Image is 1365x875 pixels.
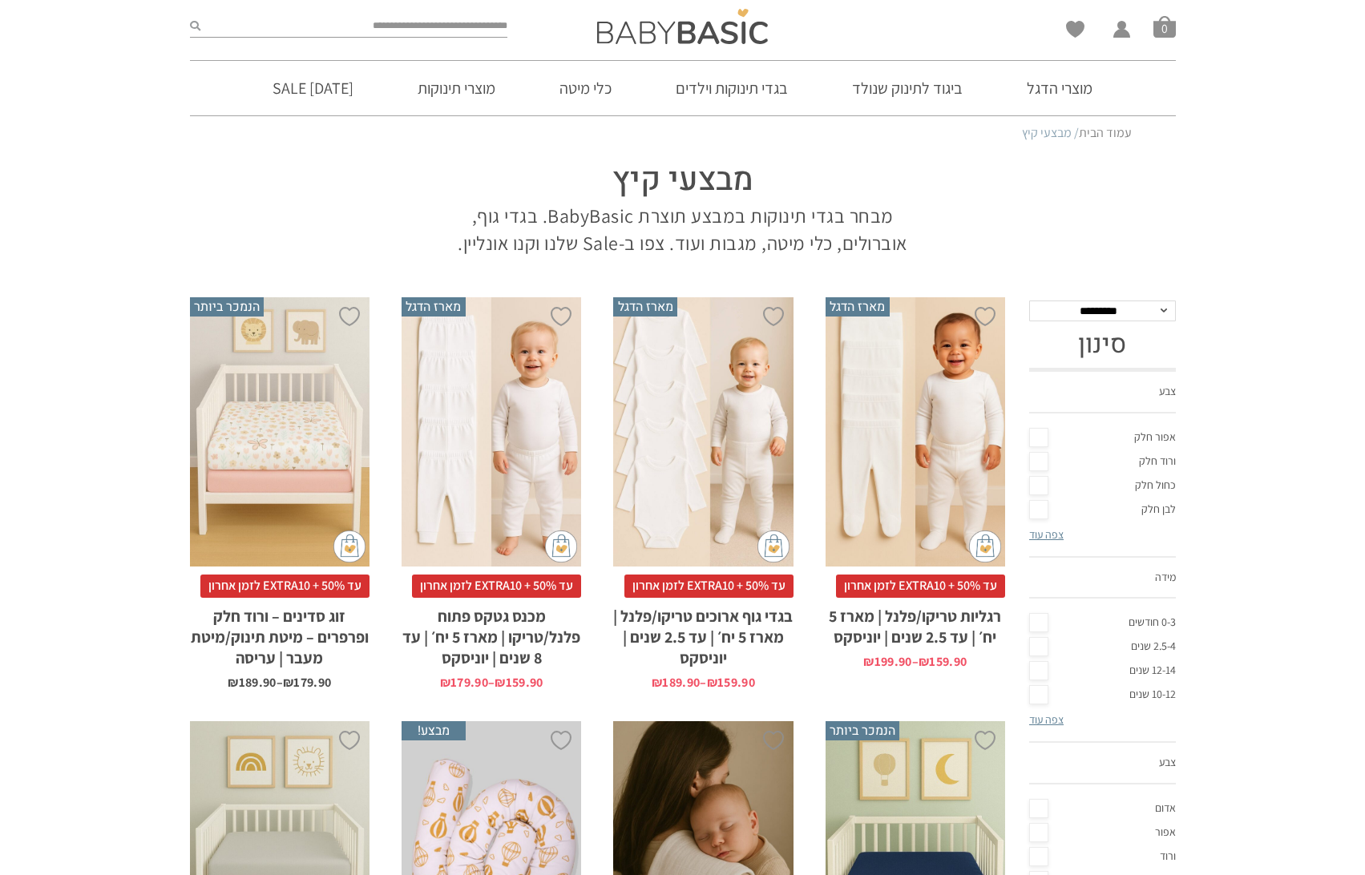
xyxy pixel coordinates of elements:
[228,674,238,691] span: ₪
[1029,796,1176,821] a: אדום
[248,61,378,115] a: [DATE] SALE
[1029,300,1176,321] select: הזמנה בחנות
[969,530,1001,562] img: cat-mini-atc.png
[613,297,793,689] a: מארז הדגל בגדי גוף ארוכים טריקו/פלנל | מארז 5 יח׳ | עד 2.5 שנים | יוניסקס עד 50% + EXTRA10 לזמן א...
[454,158,911,203] h1: מבצעי קיץ
[597,9,768,44] img: Baby Basic בגדי תינוקות וילדים אונליין
[190,297,370,689] a: הנמכר ביותר זוג סדינים - ורוד חלק ופרפרים - מיטת תינוק/מיטת מעבר | עריסה עד 50% + EXTRA10 לזמן אח...
[402,297,581,689] a: מארז הדגל מכנס גטקס פתוח פלנל/טריקו | מארז 5 יח׳ | עד 8 שנים | יוניסקס עד 50% + EXTRA10 לזמן אחרו...
[826,297,890,317] span: מארז הדגל
[826,598,1005,647] h2: רגליות טריקו/פלנל | מארז 5 יח׳ | עד 2.5 שנים | יוניסקס
[1029,425,1176,450] a: אפור חלק
[1029,372,1176,413] a: צבע
[190,668,370,689] span: –
[826,297,1005,668] a: מארז הדגל רגליות טריקו/פלנל | מארז 5 יח׳ | עד 2.5 שנים | יוניסקס עד 50% + EXTRA10 לזמן אחרוןרגליו...
[919,653,929,670] span: ₪
[613,297,677,317] span: מארז הדגל
[1029,635,1176,659] a: 2.5-4 שנים
[707,674,717,691] span: ₪
[863,653,874,670] span: ₪
[440,674,488,691] bdi: 179.90
[1066,21,1084,43] span: Wishlist
[1029,611,1176,635] a: 0-3 חודשים
[826,721,899,740] span: הנמכר ביותר
[234,124,1132,142] nav: Breadcrumb
[652,674,662,691] span: ₪
[545,530,577,562] img: cat-mini-atc.png
[919,653,967,670] bdi: 159.90
[1029,450,1176,474] a: ורוד חלק
[863,653,911,670] bdi: 199.90
[1029,821,1176,845] a: אפור
[402,297,466,317] span: מארז הדגל
[613,598,793,668] h2: בגדי גוף ארוכים טריקו/פלנל | מארז 5 יח׳ | עד 2.5 שנים | יוניסקס
[613,668,793,689] span: –
[1029,474,1176,498] a: כחול חלק
[402,721,466,740] span: מבצע!
[1029,527,1064,542] a: צפה עוד
[1029,659,1176,683] a: 12-14 שנים
[333,530,365,562] img: cat-mini-atc.png
[1029,558,1176,599] a: מידה
[412,575,581,597] span: עד 50% + EXTRA10 לזמן אחרון
[652,674,700,691] bdi: 189.90
[826,647,1005,668] span: –
[454,203,911,256] p: מבחר בגדי תינוקות במבצע תוצרת BabyBasic. בגדי גוף, אוברולים, כלי מיטה, מגבות ועוד. צפו ב-Sale שלנ...
[1153,15,1176,38] a: סל קניות0
[707,674,755,691] bdi: 159.90
[836,575,1005,597] span: עד 50% + EXTRA10 לזמן אחרון
[190,598,370,668] h2: זוג סדינים – ורוד חלק ופרפרים – מיטת תינוק/מיטת מעבר | עריסה
[535,61,636,115] a: כלי מיטה
[828,61,987,115] a: ביגוד לתינוק שנולד
[624,575,794,597] span: עד 50% + EXTRA10 לזמן אחרון
[283,674,331,691] bdi: 179.90
[1029,498,1176,522] a: לבן חלק
[495,674,505,691] span: ₪
[440,674,450,691] span: ₪
[1066,21,1084,38] a: Wishlist
[402,598,581,668] h2: מכנס גטקס פתוח פלנל/טריקו | מארז 5 יח׳ | עד 8 שנים | יוניסקס
[495,674,543,691] bdi: 159.90
[757,530,790,562] img: cat-mini-atc.png
[394,61,519,115] a: מוצרי תינוקות
[402,668,581,689] span: –
[1029,712,1064,727] a: צפה עוד
[228,674,276,691] bdi: 189.90
[1029,743,1176,784] a: צבע
[1029,329,1176,360] h3: סינון
[1029,845,1176,869] a: ורוד
[1029,683,1176,707] a: 10-12 שנים
[652,61,812,115] a: בגדי תינוקות וילדים
[1003,61,1117,115] a: מוצרי הדגל
[1079,124,1132,141] a: עמוד הבית
[283,674,293,691] span: ₪
[200,575,370,597] span: עד 50% + EXTRA10 לזמן אחרון
[1153,15,1176,38] span: סל קניות
[190,297,264,317] span: הנמכר ביותר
